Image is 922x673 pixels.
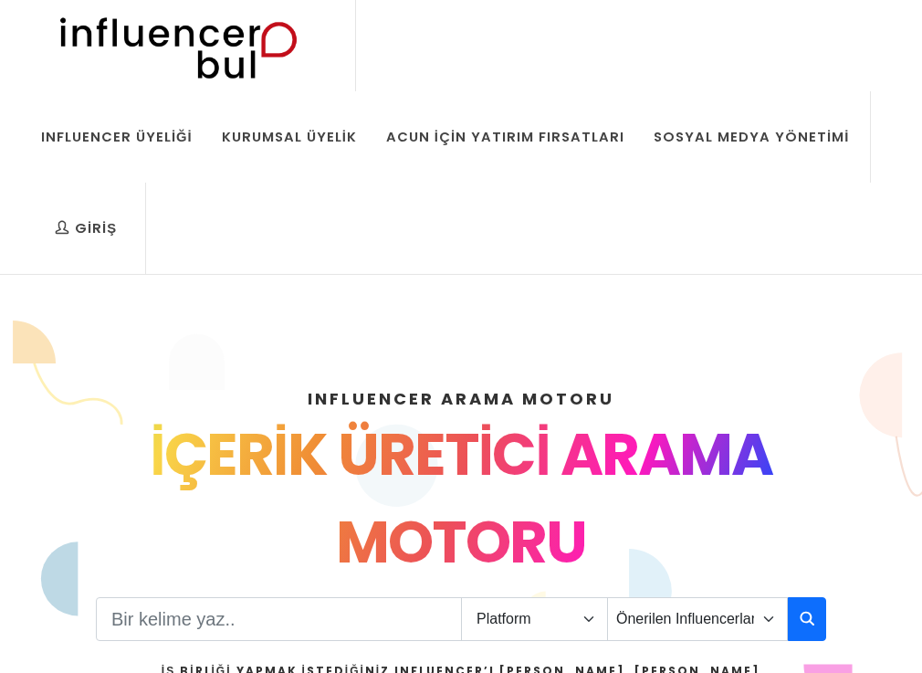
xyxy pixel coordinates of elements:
div: Influencer Üyeliği [41,127,193,147]
a: Influencer Üyeliği [27,91,206,183]
h4: INFLUENCER ARAMA MOTORU [34,386,888,411]
a: Sosyal Medya Yönetimi [640,91,863,183]
div: Giriş [55,218,117,238]
div: Kurumsal Üyelik [222,127,357,147]
a: Acun İçin Yatırım Fırsatları [372,91,638,183]
div: Acun İçin Yatırım Fırsatları [386,127,624,147]
div: Sosyal Medya Yönetimi [654,127,849,147]
div: İÇERİK ÜRETİCİ ARAMA MOTORU [34,411,888,586]
input: Search [96,597,462,641]
a: Giriş [41,183,131,274]
a: Kurumsal Üyelik [208,91,371,183]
